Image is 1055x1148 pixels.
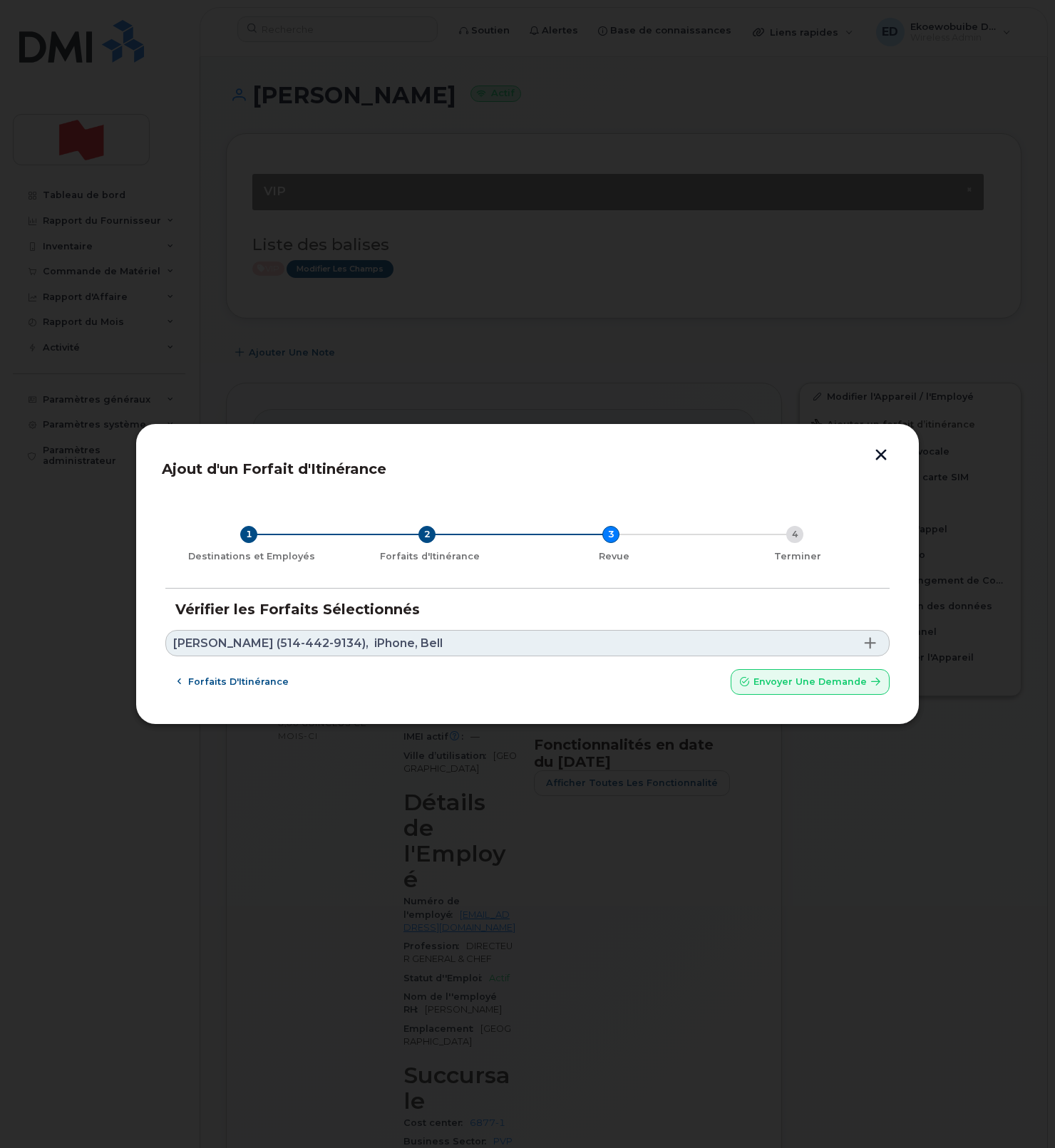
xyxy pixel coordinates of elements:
h3: Vérifier les Forfaits Sélectionnés [175,601,880,617]
div: 4 [786,526,803,543]
span: Forfaits d'Itinérance [188,675,289,688]
div: 1 [240,526,257,543]
button: Forfaits d'Itinérance [165,669,301,695]
div: Terminer [711,551,884,562]
span: Envoyer une Demande [753,675,867,688]
span: iPhone, Bell [374,638,443,649]
div: 2 [418,526,436,543]
div: Forfaits d'Itinérance [344,551,516,562]
span: [PERSON_NAME] (514-442-9134), [173,638,369,649]
span: Ajout d'un Forfait d'Itinérance [162,460,386,477]
button: Envoyer une Demande [731,669,890,695]
div: Destinations et Employés [171,551,332,562]
a: [PERSON_NAME] (514-442-9134),iPhone, Bell [165,630,890,656]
